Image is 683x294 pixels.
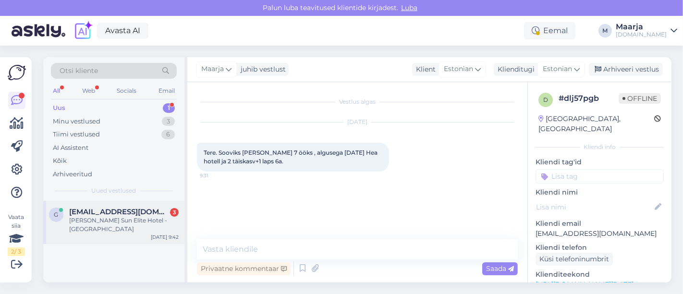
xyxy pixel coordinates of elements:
div: [PERSON_NAME] Sun Elite Hotel -[GEOGRAPHIC_DATA] [69,216,179,233]
div: Vestlus algas [197,98,518,106]
a: [URL][DOMAIN_NAME][DATE] [536,280,634,289]
div: Klient [412,64,436,74]
div: Arhiveeri vestlus [589,63,663,76]
div: Eemal [524,22,575,39]
input: Lisa tag [536,169,664,184]
div: Vaata siia [8,213,25,256]
span: Maarja [201,64,224,74]
div: [GEOGRAPHIC_DATA], [GEOGRAPHIC_DATA] [538,114,654,134]
div: Kliendi info [536,143,664,151]
span: Tere. Sooviks [PERSON_NAME] 7 ööks , algusega [DATE] Hea hotell ja 2 täiskasv+1 laps 6a. [204,149,379,165]
span: Otsi kliente [60,66,98,76]
div: Maarja [616,23,667,31]
p: [EMAIL_ADDRESS][DOMAIN_NAME] [536,229,664,239]
img: Askly Logo [8,65,26,80]
div: Arhiveeritud [53,170,92,179]
span: gerdaleer1@gmail.com [69,208,169,216]
div: Minu vestlused [53,117,100,126]
div: Tiimi vestlused [53,130,100,139]
div: Küsi telefoninumbrit [536,253,613,266]
span: d [543,96,548,103]
div: 6 [161,130,175,139]
p: Klienditeekond [536,269,664,280]
div: Kõik [53,156,67,166]
div: Uus [53,103,65,113]
div: [DATE] [197,118,518,126]
div: AI Assistent [53,143,88,153]
span: Offline [619,93,661,104]
div: juhib vestlust [237,64,286,74]
div: 1 [163,103,175,113]
span: Estonian [444,64,473,74]
span: g [54,211,59,218]
span: 9:31 [200,172,236,179]
div: All [51,85,62,97]
div: Web [80,85,97,97]
div: M [598,24,612,37]
div: [DATE] 9:42 [151,233,179,241]
div: Email [157,85,177,97]
p: Kliendi telefon [536,243,664,253]
input: Lisa nimi [536,202,653,212]
span: Luba [398,3,420,12]
p: Kliendi tag'id [536,157,664,167]
span: Uued vestlused [92,186,136,195]
p: Kliendi nimi [536,187,664,197]
div: [DOMAIN_NAME] [616,31,667,38]
span: Saada [486,264,514,273]
div: Socials [115,85,138,97]
div: 3 [170,208,179,217]
p: Kliendi email [536,219,664,229]
div: Privaatne kommentaar [197,262,291,275]
a: Avasta AI [97,23,148,39]
img: explore-ai [73,21,93,41]
a: Maarja[DOMAIN_NAME] [616,23,677,38]
div: # dlj57pgb [559,93,619,104]
div: 2 / 3 [8,247,25,256]
div: 3 [162,117,175,126]
span: Estonian [543,64,572,74]
div: Klienditugi [494,64,535,74]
